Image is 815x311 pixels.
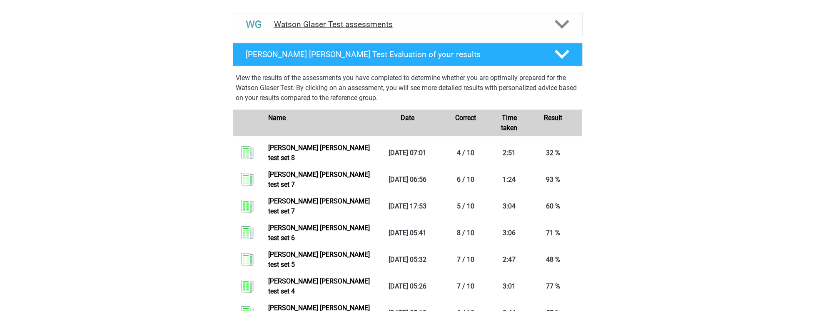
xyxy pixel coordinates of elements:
img: watson glaser test assessments [243,14,264,35]
a: [PERSON_NAME] [PERSON_NAME] test set 7 [268,197,370,215]
h4: [PERSON_NAME] [PERSON_NAME] Test Evaluation of your results [246,50,541,59]
div: Name [262,113,378,133]
a: [PERSON_NAME] [PERSON_NAME] test set 5 [268,251,370,268]
div: Time taken [495,113,524,133]
a: [PERSON_NAME] [PERSON_NAME] test set 7 [268,171,370,188]
a: [PERSON_NAME] [PERSON_NAME] test set 8 [268,144,370,162]
p: View the results of the assessments you have completed to determine whether you are optimally pre... [236,73,579,103]
a: [PERSON_NAME] [PERSON_NAME] test set 4 [268,277,370,295]
a: [PERSON_NAME] [PERSON_NAME] Test Evaluation of your results [229,43,586,66]
div: Date [379,113,437,133]
div: Correct [436,113,495,133]
h4: Watson Glaser Test assessments [274,20,541,29]
div: Result [524,113,582,133]
a: [PERSON_NAME] [PERSON_NAME] test set 6 [268,224,370,242]
a: assessments Watson Glaser Test assessments [229,13,586,36]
